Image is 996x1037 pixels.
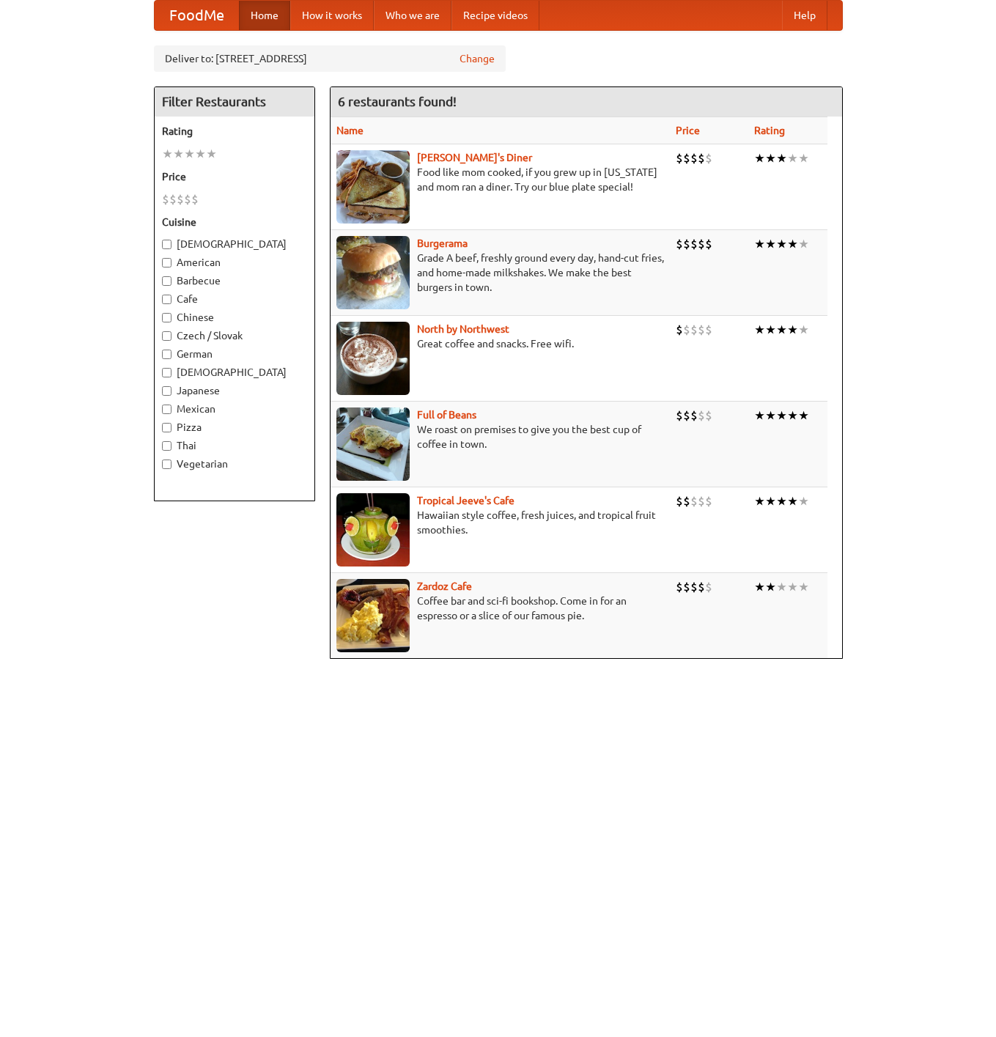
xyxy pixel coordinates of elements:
[690,236,698,252] li: $
[184,146,195,162] li: ★
[162,169,307,184] h5: Price
[162,146,173,162] li: ★
[162,310,307,325] label: Chinese
[676,125,700,136] a: Price
[338,95,457,108] ng-pluralize: 6 restaurants found!
[162,402,307,416] label: Mexican
[698,407,705,424] li: $
[162,350,171,359] input: German
[683,236,690,252] li: $
[162,276,171,286] input: Barbecue
[191,191,199,207] li: $
[776,493,787,509] li: ★
[336,407,410,481] img: beans.jpg
[787,579,798,595] li: ★
[336,594,664,623] p: Coffee bar and sci-fi bookshop. Come in for an espresso or a slice of our famous pie.
[336,322,410,395] img: north.jpg
[676,493,683,509] li: $
[798,579,809,595] li: ★
[417,580,472,592] a: Zardoz Cafe
[206,146,217,162] li: ★
[683,150,690,166] li: $
[162,441,171,451] input: Thai
[417,409,476,421] b: Full of Beans
[162,405,171,414] input: Mexican
[676,579,683,595] li: $
[336,125,364,136] a: Name
[705,407,712,424] li: $
[676,236,683,252] li: $
[698,322,705,338] li: $
[336,336,664,351] p: Great coffee and snacks. Free wifi.
[698,579,705,595] li: $
[162,215,307,229] h5: Cuisine
[690,150,698,166] li: $
[417,495,514,506] a: Tropical Jeeve's Cafe
[336,422,664,451] p: We roast on premises to give you the best cup of coffee in town.
[776,150,787,166] li: ★
[460,51,495,66] a: Change
[162,331,171,341] input: Czech / Slovak
[155,1,239,30] a: FoodMe
[705,322,712,338] li: $
[162,460,171,469] input: Vegetarian
[690,579,698,595] li: $
[683,322,690,338] li: $
[798,493,809,509] li: ★
[162,368,171,377] input: [DEMOGRAPHIC_DATA]
[336,251,664,295] p: Grade A beef, freshly ground every day, hand-cut fries, and home-made milkshakes. We make the bes...
[162,191,169,207] li: $
[162,347,307,361] label: German
[154,45,506,72] div: Deliver to: [STREET_ADDRESS]
[676,407,683,424] li: $
[776,407,787,424] li: ★
[162,457,307,471] label: Vegetarian
[754,236,765,252] li: ★
[798,236,809,252] li: ★
[162,386,171,396] input: Japanese
[765,407,776,424] li: ★
[162,258,171,267] input: American
[754,125,785,136] a: Rating
[698,236,705,252] li: $
[290,1,374,30] a: How it works
[690,322,698,338] li: $
[698,150,705,166] li: $
[155,87,314,117] h4: Filter Restaurants
[195,146,206,162] li: ★
[754,407,765,424] li: ★
[705,150,712,166] li: $
[184,191,191,207] li: $
[336,493,410,567] img: jeeves.jpg
[162,295,171,304] input: Cafe
[173,146,184,162] li: ★
[754,150,765,166] li: ★
[162,292,307,306] label: Cafe
[754,579,765,595] li: ★
[798,322,809,338] li: ★
[336,165,664,194] p: Food like mom cooked, if you grew up in [US_STATE] and mom ran a diner. Try our blue plate special!
[374,1,451,30] a: Who we are
[162,365,307,380] label: [DEMOGRAPHIC_DATA]
[417,237,468,249] a: Burgerama
[787,236,798,252] li: ★
[162,423,171,432] input: Pizza
[754,322,765,338] li: ★
[765,236,776,252] li: ★
[676,322,683,338] li: $
[798,150,809,166] li: ★
[417,323,509,335] a: North by Northwest
[787,407,798,424] li: ★
[162,383,307,398] label: Japanese
[683,407,690,424] li: $
[162,438,307,453] label: Thai
[798,407,809,424] li: ★
[162,420,307,435] label: Pizza
[417,152,532,163] a: [PERSON_NAME]'s Diner
[765,579,776,595] li: ★
[336,236,410,309] img: burgerama.jpg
